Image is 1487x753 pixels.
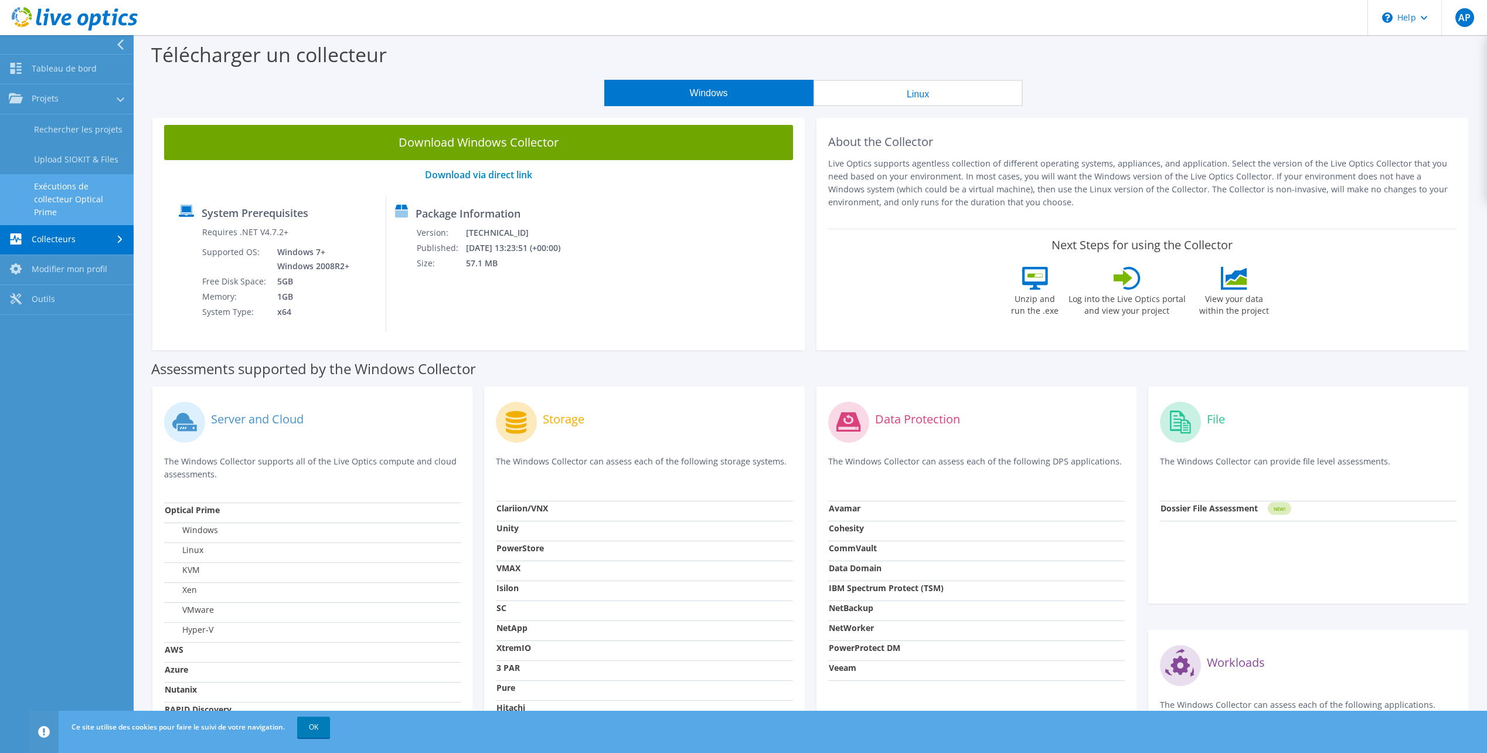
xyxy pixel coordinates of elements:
label: Next Steps for using the Collector [1052,238,1233,252]
td: 5GB [268,274,352,289]
td: Memory: [202,289,268,304]
label: Log into the Live Optics portal and view your project [1068,290,1186,317]
label: Workloads [1207,657,1265,669]
label: Server and Cloud [211,413,304,425]
label: Package Information [416,208,520,219]
td: Free Disk Space: [202,274,268,289]
p: The Windows Collector can assess each of the following DPS applications. [828,455,1125,479]
strong: 3 PAR [496,662,520,673]
td: x64 [268,304,352,320]
strong: Optical Prime [165,504,220,515]
span: AP [1455,8,1474,27]
label: KVM [165,564,200,576]
p: The Windows Collector can assess each of the following applications. [1160,698,1457,723]
strong: RAPID Discovery [165,704,232,715]
strong: NetBackup [829,602,873,613]
label: File [1207,413,1225,425]
strong: SC [496,602,506,613]
strong: CommVault [829,542,877,554]
label: Xen [165,584,197,596]
h2: About the Collector [828,135,1457,149]
td: 57.1 MB [465,256,576,271]
label: Data Protection [875,413,960,425]
strong: Nutanix [165,684,197,695]
label: Storage [543,413,584,425]
td: Supported OS: [202,245,268,274]
button: Linux [814,80,1023,106]
td: 1GB [268,289,352,304]
strong: VMAX [496,562,520,574]
a: OK [297,717,330,738]
td: System Type: [202,304,268,320]
td: [TECHNICAL_ID] [465,225,576,240]
strong: NetApp [496,622,528,633]
tspan: NEW! [1273,506,1285,512]
span: Ce site utilise des cookies pour faire le suivi de votre navigation. [72,722,285,732]
label: Requires .NET V4.7.2+ [202,226,288,238]
strong: AWS [165,644,183,655]
button: Windows [604,80,814,106]
p: The Windows Collector can provide file level assessments. [1160,455,1457,479]
strong: Unity [496,523,519,534]
strong: XtremIO [496,642,531,653]
label: Linux [165,544,203,556]
td: Size: [416,256,465,271]
label: Unzip and run the .exe [1008,290,1062,317]
label: VMware [165,604,214,616]
strong: Clariion/VNX [496,503,548,514]
label: View your data within the project [1192,290,1277,317]
strong: NetWorker [829,622,874,633]
strong: Hitachi [496,702,525,713]
p: Live Optics supports agentless collection of different operating systems, appliances, and applica... [828,157,1457,209]
a: Download Windows Collector [164,125,793,160]
label: Assessments supported by the Windows Collector [151,363,476,375]
td: Published: [416,240,465,256]
label: Hyper-V [165,624,213,636]
strong: Azure [165,664,188,675]
a: Download via direct link [425,168,532,181]
label: Télécharger un collecteur [151,41,387,68]
strong: Isilon [496,582,519,593]
td: Windows 7+ Windows 2008R2+ [268,245,352,274]
label: Windows [165,524,218,536]
strong: IBM Spectrum Protect (TSM) [829,582,944,593]
strong: Veeam [829,662,856,673]
strong: Avamar [829,503,860,514]
strong: Cohesity [829,523,864,534]
label: System Prerequisites [202,207,308,219]
strong: Dossier File Assessment [1161,503,1258,514]
strong: PowerProtect DM [829,642,900,653]
strong: PowerStore [496,542,544,554]
strong: Data Domain [829,562,882,574]
strong: Pure [496,682,515,693]
svg: \n [1382,12,1393,23]
td: Version: [416,225,465,240]
p: The Windows Collector can assess each of the following storage systems. [496,455,792,479]
p: The Windows Collector supports all of the Live Optics compute and cloud assessments. [164,455,461,481]
td: [DATE] 13:23:51 (+00:00) [465,240,576,256]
